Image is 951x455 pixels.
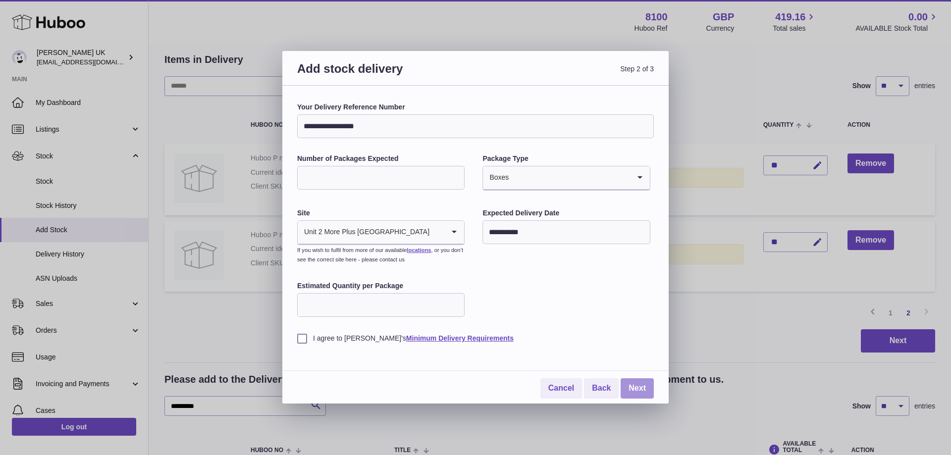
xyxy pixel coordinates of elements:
a: locations [407,247,431,253]
label: Expected Delivery Date [482,208,650,218]
div: Search for option [483,166,649,190]
div: Search for option [298,221,464,245]
span: Step 2 of 3 [475,61,654,88]
span: Unit 2 More Plus [GEOGRAPHIC_DATA] [298,221,430,244]
small: If you wish to fulfil from more of our available , or you don’t see the correct site here - pleas... [297,247,463,262]
input: Search for option [430,221,444,244]
label: Estimated Quantity per Package [297,281,465,291]
a: Minimum Delivery Requirements [406,334,514,342]
span: Boxes [483,166,509,189]
label: Your Delivery Reference Number [297,102,654,112]
a: Cancel [540,378,582,399]
h3: Add stock delivery [297,61,475,88]
label: Site [297,208,465,218]
input: Search for option [509,166,630,189]
a: Next [621,378,654,399]
a: Back [584,378,619,399]
label: Package Type [482,154,650,163]
label: I agree to [PERSON_NAME]'s [297,334,654,343]
label: Number of Packages Expected [297,154,465,163]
